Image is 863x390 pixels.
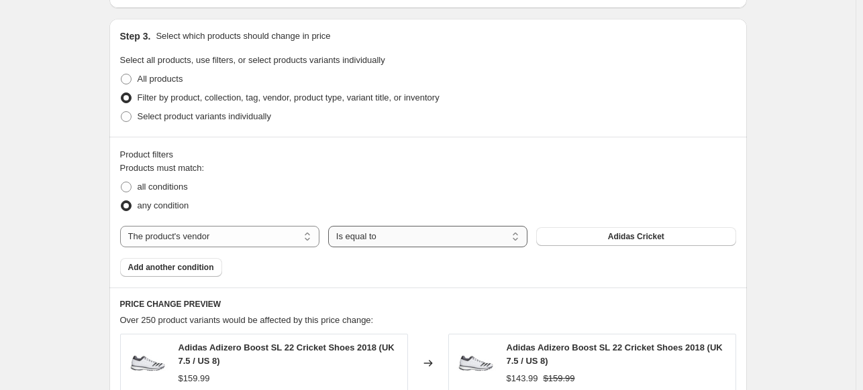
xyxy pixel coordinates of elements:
[179,342,395,366] span: Adidas Adizero Boost SL 22 Cricket Shoes 2018 (UK 7.5 / US 8)
[536,227,735,246] button: Adidas Cricket
[138,200,189,210] span: any condition
[138,74,183,84] span: All products
[156,29,330,43] p: Select which products should change in price
[128,343,168,383] img: ADIDAS_BOOST_1__78180.1521781962.600.600_80x.jpg
[128,262,214,273] span: Add another condition
[120,163,205,173] span: Products must match:
[120,29,151,43] h2: Step 3.
[138,92,440,103] span: Filter by product, collection, tag, vendor, product type, variant title, or inventory
[120,315,374,325] span: Over 250 product variants would be affected by this price change:
[120,258,222,277] button: Add another condition
[179,373,210,383] span: $159.99
[507,342,723,366] span: Adidas Adizero Boost SL 22 Cricket Shoes 2018 (UK 7.5 / US 8)
[138,111,271,121] span: Select product variants individually
[120,299,736,310] h6: PRICE CHANGE PREVIEW
[544,373,575,383] span: $159.99
[507,373,538,383] span: $143.99
[120,148,736,161] div: Product filters
[120,55,385,65] span: Select all products, use filters, or select products variants individually
[456,343,496,383] img: ADIDAS_BOOST_1__78180.1521781962.600.600_80x.jpg
[608,231,664,242] span: Adidas Cricket
[138,182,188,192] span: all conditions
